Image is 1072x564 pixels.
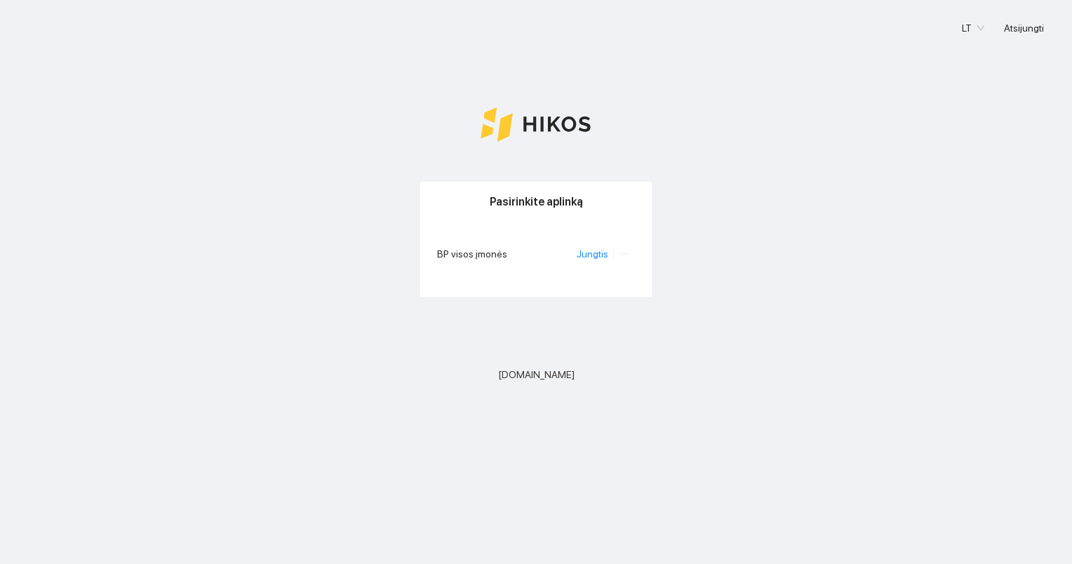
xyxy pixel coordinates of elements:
[437,238,635,270] li: BP visos įmonės
[993,17,1055,39] button: Atsijungti
[437,182,635,222] div: Pasirinkite aplinką
[619,249,629,259] span: ellipsis
[577,248,608,260] a: Jungtis
[1004,20,1044,36] span: Atsijungti
[962,18,984,39] span: LT
[498,367,575,382] span: [DOMAIN_NAME]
